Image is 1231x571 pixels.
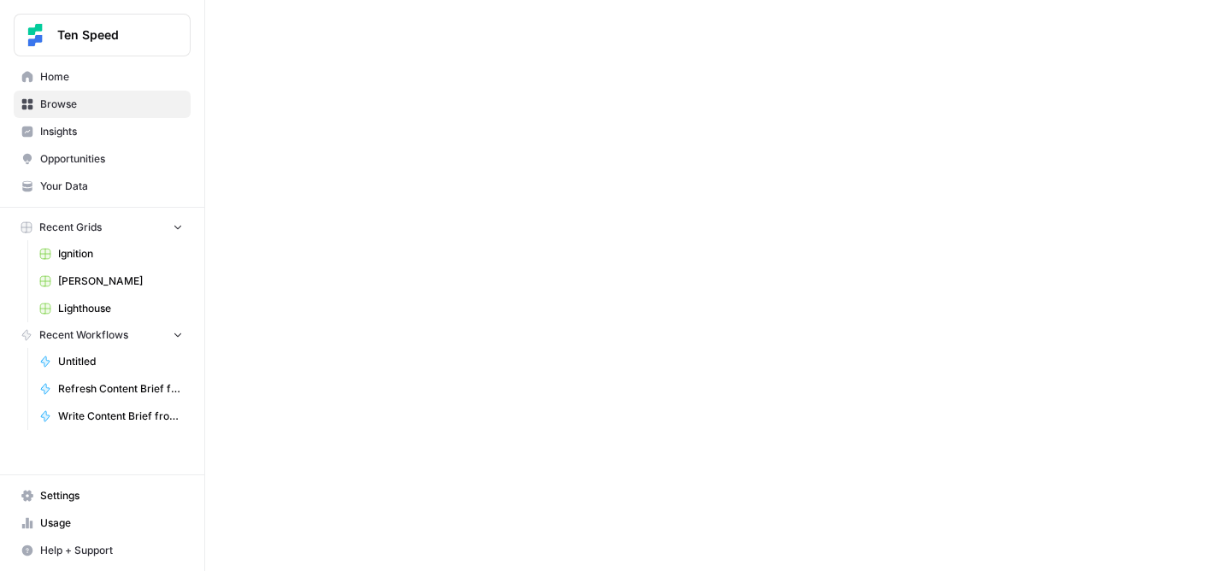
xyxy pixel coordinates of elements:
[20,20,50,50] img: Ten Speed Logo
[40,543,183,558] span: Help + Support
[14,91,191,118] a: Browse
[14,173,191,200] a: Your Data
[58,354,183,369] span: Untitled
[14,482,191,509] a: Settings
[40,124,183,139] span: Insights
[32,295,191,322] a: Lighthouse
[32,375,191,403] a: Refresh Content Brief from Keyword [DEV]
[39,220,102,235] span: Recent Grids
[32,403,191,430] a: Write Content Brief from Keyword [DEV]
[32,348,191,375] a: Untitled
[58,381,183,397] span: Refresh Content Brief from Keyword [DEV]
[14,145,191,173] a: Opportunities
[14,322,191,348] button: Recent Workflows
[40,69,183,85] span: Home
[58,301,183,316] span: Lighthouse
[40,488,183,503] span: Settings
[57,26,161,44] span: Ten Speed
[32,268,191,295] a: [PERSON_NAME]
[40,515,183,531] span: Usage
[14,509,191,537] a: Usage
[32,240,191,268] a: Ignition
[58,246,183,262] span: Ignition
[40,151,183,167] span: Opportunities
[40,97,183,112] span: Browse
[39,327,128,343] span: Recent Workflows
[14,14,191,56] button: Workspace: Ten Speed
[14,215,191,240] button: Recent Grids
[14,118,191,145] a: Insights
[58,274,183,289] span: [PERSON_NAME]
[58,409,183,424] span: Write Content Brief from Keyword [DEV]
[40,179,183,194] span: Your Data
[14,537,191,564] button: Help + Support
[14,63,191,91] a: Home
